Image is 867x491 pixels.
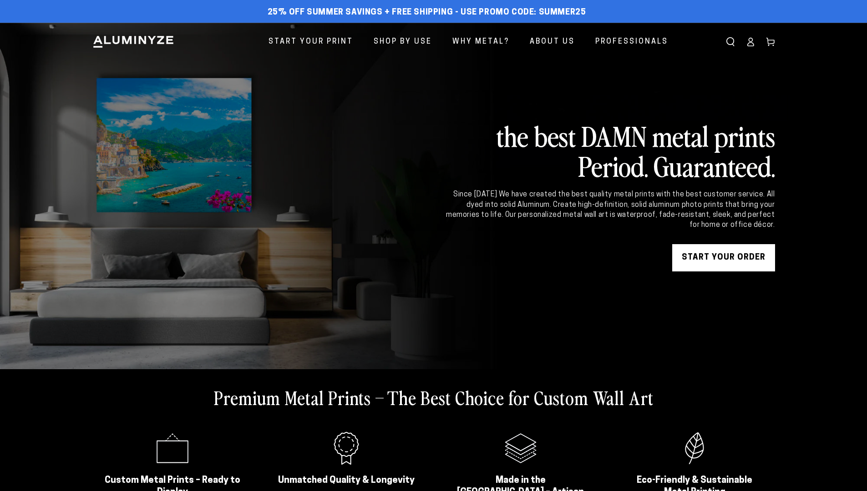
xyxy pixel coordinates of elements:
span: About Us [530,35,575,49]
div: Since [DATE] We have created the best quality metal prints with the best customer service. All dy... [445,190,775,230]
a: Start Your Print [262,30,360,54]
img: Aluminyze [92,35,174,49]
a: Professionals [588,30,675,54]
a: START YOUR Order [672,244,775,271]
span: Start Your Print [269,35,353,49]
span: Professionals [595,35,668,49]
summary: Search our site [720,32,740,52]
h2: the best DAMN metal prints Period. Guaranteed. [445,120,775,180]
a: Why Metal? [446,30,516,54]
span: Shop By Use [374,35,432,49]
h2: Premium Metal Prints – The Best Choice for Custom Wall Art [214,386,654,409]
span: Why Metal? [452,35,509,49]
h2: Unmatched Quality & Longevity [278,475,416,486]
a: Shop By Use [367,30,439,54]
span: 25% off Summer Savings + Free Shipping - Use Promo Code: SUMMER25 [268,8,586,18]
a: About Us [523,30,582,54]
